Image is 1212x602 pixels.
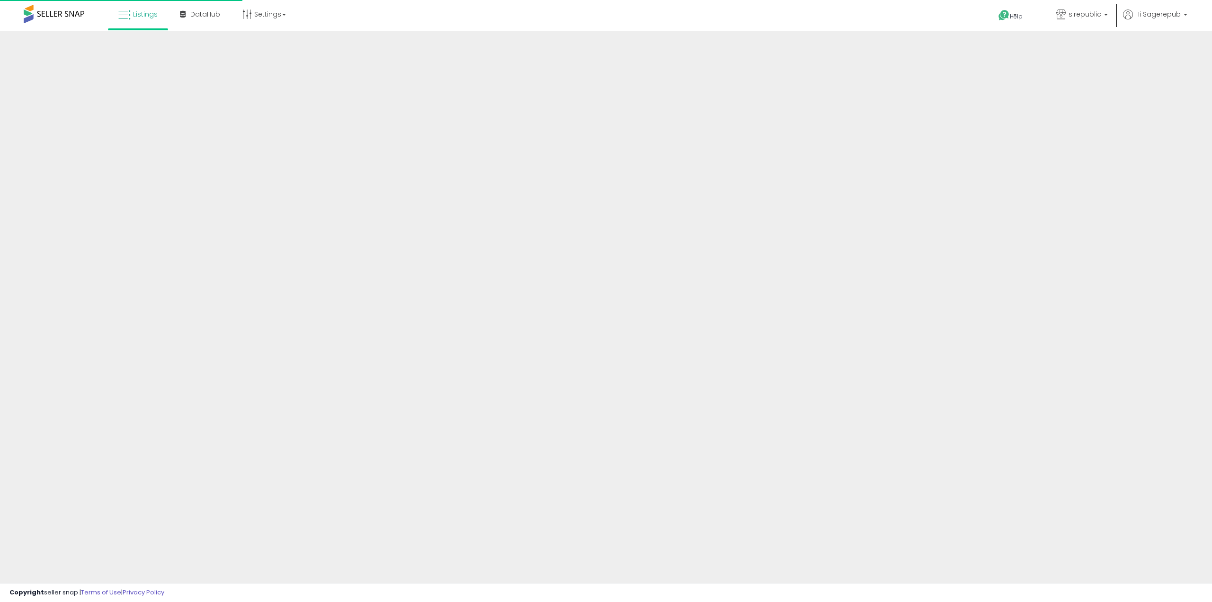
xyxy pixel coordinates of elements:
span: s.republic [1069,9,1101,19]
span: Hi Sagerepub [1135,9,1181,19]
a: Hi Sagerepub [1123,9,1187,31]
i: Get Help [998,9,1010,21]
span: Help [1010,12,1023,20]
span: DataHub [190,9,220,19]
a: Help [991,2,1041,31]
span: Listings [133,9,158,19]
